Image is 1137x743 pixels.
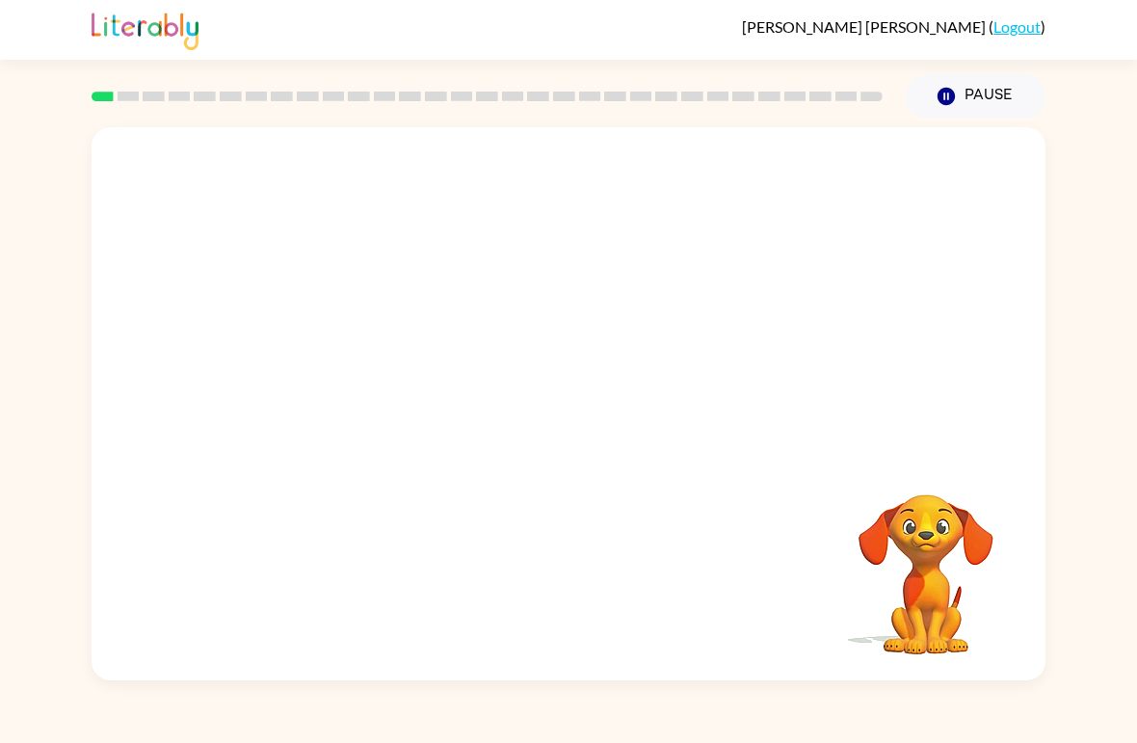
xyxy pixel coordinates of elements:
span: [PERSON_NAME] [PERSON_NAME] [742,17,989,36]
video: Your browser must support playing .mp4 files to use Literably. Please try using another browser. [830,464,1022,657]
img: Literably [92,8,198,50]
div: ( ) [742,17,1045,36]
a: Logout [993,17,1041,36]
button: Pause [906,74,1045,119]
